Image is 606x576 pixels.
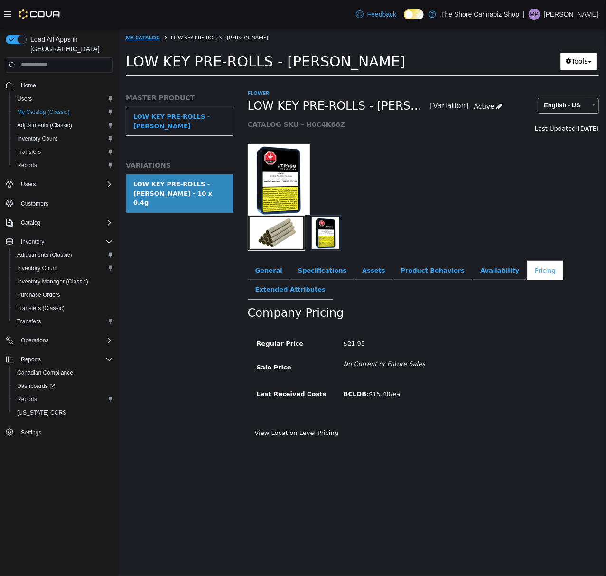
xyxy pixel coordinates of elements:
[21,238,44,246] span: Inventory
[21,82,36,89] span: Home
[442,24,478,41] button: Tools
[129,70,312,85] span: LOW KEY PRE-ROLLS - [PERSON_NAME] - 10 x 0.4g
[9,379,117,393] a: Dashboards
[17,251,72,259] span: Adjustments (Classic)
[9,92,117,105] button: Users
[17,122,72,129] span: Adjustments (Classic)
[13,302,68,314] a: Transfers (Classic)
[355,74,376,81] span: Active
[17,335,113,346] span: Operations
[13,407,113,418] span: Washington CCRS
[17,217,44,228] button: Catalog
[7,24,287,41] span: LOW KEY PRE-ROLLS - [PERSON_NAME]
[17,291,60,299] span: Purchase Orders
[17,236,113,247] span: Inventory
[17,318,41,325] span: Transfers
[138,311,185,318] span: Regular Price
[21,180,36,188] span: Users
[17,354,45,365] button: Reports
[7,65,115,73] h5: MASTER PRODUCT
[225,361,251,368] b: BCLDB:
[136,400,220,407] a: View Location Level Pricing
[9,145,117,159] button: Transfers
[367,9,396,19] span: Feedback
[13,367,77,378] a: Canadian Compliance
[404,19,404,20] span: Dark Mode
[2,353,117,366] button: Reports
[416,96,459,103] span: Last Updated:
[17,179,113,190] span: Users
[6,75,113,464] nav: Complex example
[17,427,45,438] a: Settings
[17,95,32,103] span: Users
[13,316,113,327] span: Transfers
[354,232,408,252] a: Availability
[17,396,37,403] span: Reports
[138,335,173,342] span: Sale Price
[9,105,117,119] button: My Catalog (Classic)
[2,334,117,347] button: Operations
[21,429,41,436] span: Settings
[172,232,235,252] a: Specifications
[9,315,117,328] button: Transfers
[17,426,113,438] span: Settings
[17,354,113,365] span: Reports
[17,161,37,169] span: Reports
[138,361,208,368] span: Last Received Costs
[2,425,117,439] button: Settings
[13,302,113,314] span: Transfers (Classic)
[2,197,117,210] button: Customers
[17,304,65,312] span: Transfers (Classic)
[459,96,480,103] span: [DATE]
[2,78,117,92] button: Home
[13,380,113,392] span: Dashboards
[7,78,115,107] a: LOW KEY PRE-ROLLS - [PERSON_NAME]
[9,262,117,275] button: Inventory Count
[236,232,274,252] a: Assets
[311,74,350,81] small: [Variation]
[7,132,115,141] h5: VARIATIONS
[19,9,61,19] img: Cova
[523,9,525,20] p: |
[17,80,40,91] a: Home
[13,394,41,405] a: Reports
[404,9,424,19] input: Dark Mode
[2,216,117,229] button: Catalog
[129,251,214,271] a: Extended Attributes
[17,409,66,416] span: [US_STATE] CCRS
[9,302,117,315] button: Transfers (Classic)
[529,9,540,20] div: Matthew Pryor
[17,382,55,390] span: Dashboards
[17,278,88,285] span: Inventory Manager (Classic)
[13,289,113,301] span: Purchase Orders
[420,69,467,84] span: English - US
[21,200,48,208] span: Customers
[544,9,598,20] p: [PERSON_NAME]
[17,335,53,346] button: Operations
[275,232,354,252] a: Product Behaviors
[13,394,113,405] span: Reports
[17,236,48,247] button: Inventory
[7,5,41,12] a: My Catalog
[52,5,149,12] span: LOW KEY PRE-ROLLS - [PERSON_NAME]
[17,108,70,116] span: My Catalog (Classic)
[13,316,45,327] a: Transfers
[9,275,117,288] button: Inventory Manager (Classic)
[129,115,191,186] img: 150
[21,219,40,227] span: Catalog
[409,232,445,252] a: Pricing
[2,178,117,191] button: Users
[17,264,57,272] span: Inventory Count
[13,380,59,392] a: Dashboards
[13,160,41,171] a: Reports
[13,106,113,118] span: My Catalog (Classic)
[9,119,117,132] button: Adjustments (Classic)
[17,217,113,228] span: Catalog
[13,120,76,131] a: Adjustments (Classic)
[17,369,73,377] span: Canadian Compliance
[2,235,117,248] button: Inventory
[225,311,247,318] span: $21.95
[225,361,281,368] span: $15.40/ea
[13,146,45,158] a: Transfers
[13,160,113,171] span: Reports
